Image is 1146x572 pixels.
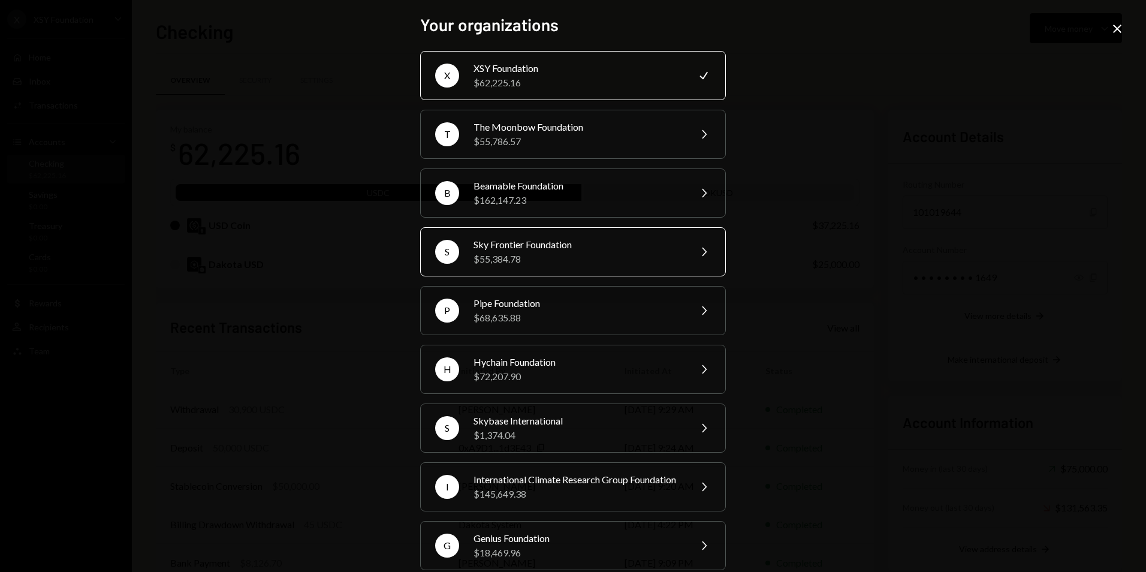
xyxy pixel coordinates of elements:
[420,51,726,100] button: XXSY Foundation$62,225.16
[474,546,682,560] div: $18,469.96
[420,345,726,394] button: HHychain Foundation$72,207.90
[420,286,726,335] button: PPipe Foundation$68,635.88
[435,181,459,205] div: B
[474,252,682,266] div: $55,384.78
[474,237,682,252] div: Sky Frontier Foundation
[474,311,682,325] div: $68,635.88
[435,240,459,264] div: S
[420,404,726,453] button: SSkybase International$1,374.04
[474,120,682,134] div: The Moonbow Foundation
[435,416,459,440] div: S
[474,193,682,207] div: $162,147.23
[435,357,459,381] div: H
[474,61,682,76] div: XSY Foundation
[474,472,682,487] div: International Climate Research Group Foundation
[435,475,459,499] div: I
[420,462,726,511] button: IInternational Climate Research Group Foundation$145,649.38
[474,134,682,149] div: $55,786.57
[435,534,459,558] div: G
[474,487,682,501] div: $145,649.38
[420,110,726,159] button: TThe Moonbow Foundation$55,786.57
[420,13,726,37] h2: Your organizations
[474,414,682,428] div: Skybase International
[420,521,726,570] button: GGenius Foundation$18,469.96
[474,428,682,442] div: $1,374.04
[474,296,682,311] div: Pipe Foundation
[474,76,682,90] div: $62,225.16
[474,531,682,546] div: Genius Foundation
[420,168,726,218] button: BBeamable Foundation$162,147.23
[474,179,682,193] div: Beamable Foundation
[435,122,459,146] div: T
[474,355,682,369] div: Hychain Foundation
[435,299,459,323] div: P
[435,64,459,88] div: X
[420,227,726,276] button: SSky Frontier Foundation$55,384.78
[474,369,682,384] div: $72,207.90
